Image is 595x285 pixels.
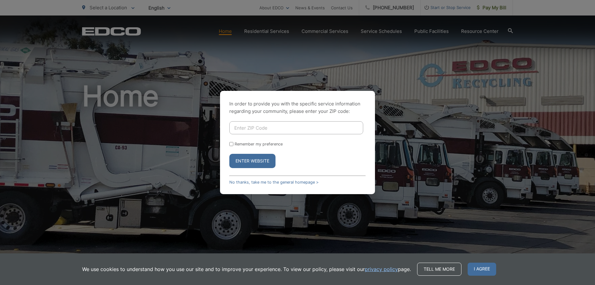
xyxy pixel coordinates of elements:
[365,265,398,273] a: privacy policy
[235,142,283,146] label: Remember my preference
[229,154,275,168] button: Enter Website
[229,180,319,185] a: No thanks, take me to the general homepage >
[229,121,363,134] input: Enter ZIP Code
[82,265,411,273] p: We use cookies to understand how you use our site and to improve your experience. To view our pol...
[468,263,496,276] span: I agree
[417,263,461,276] a: Tell me more
[229,100,366,115] p: In order to provide you with the specific service information regarding your community, please en...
